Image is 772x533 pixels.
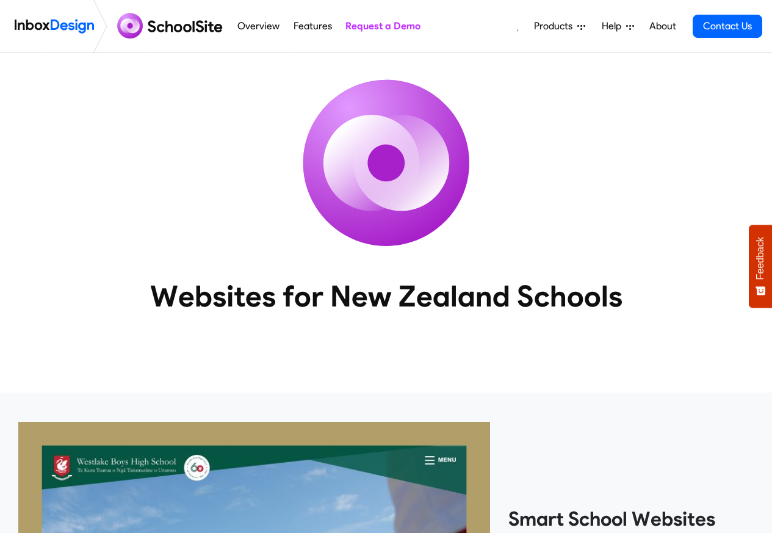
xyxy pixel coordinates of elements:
[529,14,590,38] a: Products
[342,14,424,38] a: Request a Demo
[290,14,335,38] a: Features
[755,237,766,280] span: Feedback
[234,14,283,38] a: Overview
[534,19,577,34] span: Products
[693,15,762,38] a: Contact Us
[508,507,754,531] heading: Smart School Websites
[749,225,772,308] button: Feedback - Show survey
[112,12,231,41] img: schoolsite logo
[602,19,626,34] span: Help
[276,53,496,273] img: icon_schoolsite.svg
[96,278,676,314] heading: Websites for New Zealand Schools
[646,14,679,38] a: About
[597,14,639,38] a: Help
